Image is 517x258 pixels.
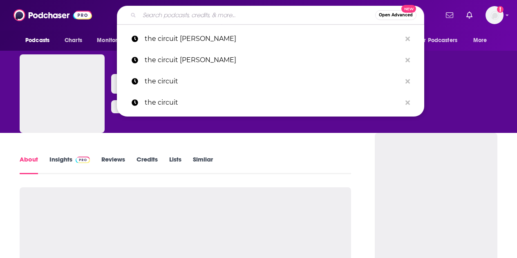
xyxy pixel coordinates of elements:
[13,7,92,23] img: Podchaser - Follow, Share and Rate Podcasts
[117,28,424,49] a: the circuit [PERSON_NAME]
[145,71,401,92] p: the circuit
[486,6,504,24] span: Logged in as rpearson
[379,13,413,17] span: Open Advanced
[418,35,457,46] span: For Podcasters
[97,35,126,46] span: Monitoring
[486,6,504,24] img: User Profile
[137,155,158,174] a: Credits
[117,6,424,25] div: Search podcasts, credits, & more...
[145,49,401,71] p: the circuit emily chang
[49,155,90,174] a: InsightsPodchaser Pro
[468,33,497,48] button: open menu
[486,6,504,24] button: Show profile menu
[65,35,82,46] span: Charts
[463,8,476,22] a: Show notifications dropdown
[139,9,375,22] input: Search podcasts, credits, & more...
[473,35,487,46] span: More
[401,5,416,13] span: New
[193,155,213,174] a: Similar
[375,10,416,20] button: Open AdvancedNew
[59,33,87,48] a: Charts
[91,33,137,48] button: open menu
[443,8,457,22] a: Show notifications dropdown
[20,33,60,48] button: open menu
[20,155,38,174] a: About
[117,71,424,92] a: the circuit
[169,155,181,174] a: Lists
[117,49,424,71] a: the circuit [PERSON_NAME]
[101,155,125,174] a: Reviews
[145,28,401,49] p: the circuit emily chang
[117,92,424,113] a: the circuit
[497,6,504,13] svg: Add a profile image
[25,35,49,46] span: Podcasts
[413,33,469,48] button: open menu
[145,92,401,113] p: the circuit
[76,157,90,163] img: Podchaser Pro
